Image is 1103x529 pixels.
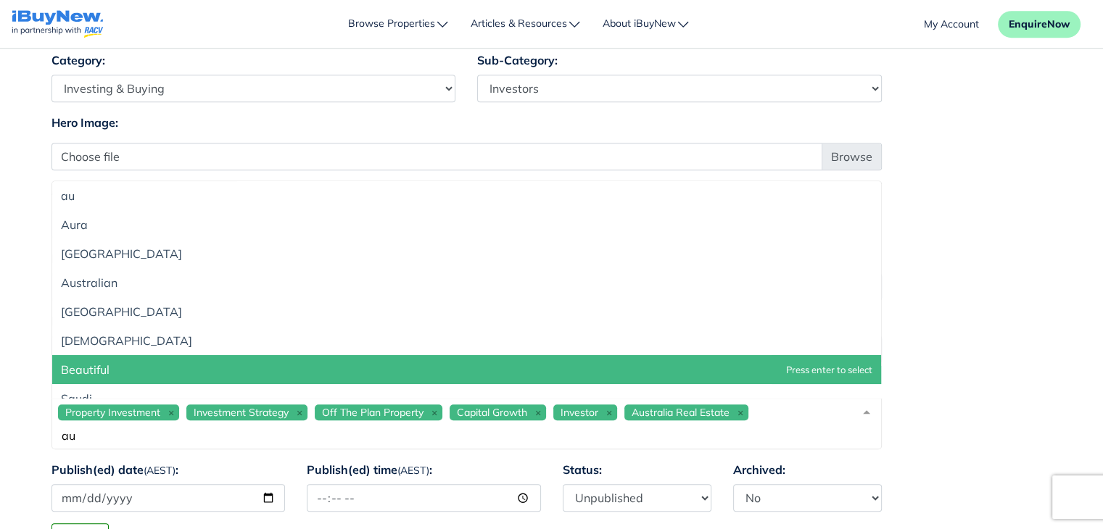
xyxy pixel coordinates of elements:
span: Off The Plan Property [322,406,424,419]
span: Aura [61,217,88,232]
input: Search or add a tag [58,428,852,443]
span: Australian [61,275,117,290]
span: Investor [561,406,598,419]
small: (AEST) [397,464,429,477]
span: au [61,188,75,203]
span: Saudi [61,391,92,406]
span: Capital Growth [457,406,527,419]
strong: Hero Image: [51,115,118,130]
img: logo [12,10,104,38]
strong: Archived: [733,462,785,477]
strong: Category: [51,53,105,67]
strong: Publish(ed) time : [307,462,432,477]
strong: Sub-Category: [477,53,558,67]
span: [GEOGRAPHIC_DATA] [61,246,182,261]
span: Now [1047,17,1070,30]
span: [GEOGRAPHIC_DATA] [61,304,182,319]
small: (AEST) [144,464,175,477]
a: account [924,17,979,32]
span: Beautiful [61,362,110,377]
button: EnquireNow [998,11,1081,38]
strong: Publish(ed) date : [51,462,178,477]
span: Australia Real Estate [632,406,730,419]
body: Rich Text Area. Press ALT-0 for help. [12,12,817,28]
strong: Status: [563,462,602,477]
span: Property Investment [65,406,160,419]
span: Investment Strategy [194,406,289,419]
a: navigations [12,7,104,42]
span: [DEMOGRAPHIC_DATA] [61,333,192,348]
